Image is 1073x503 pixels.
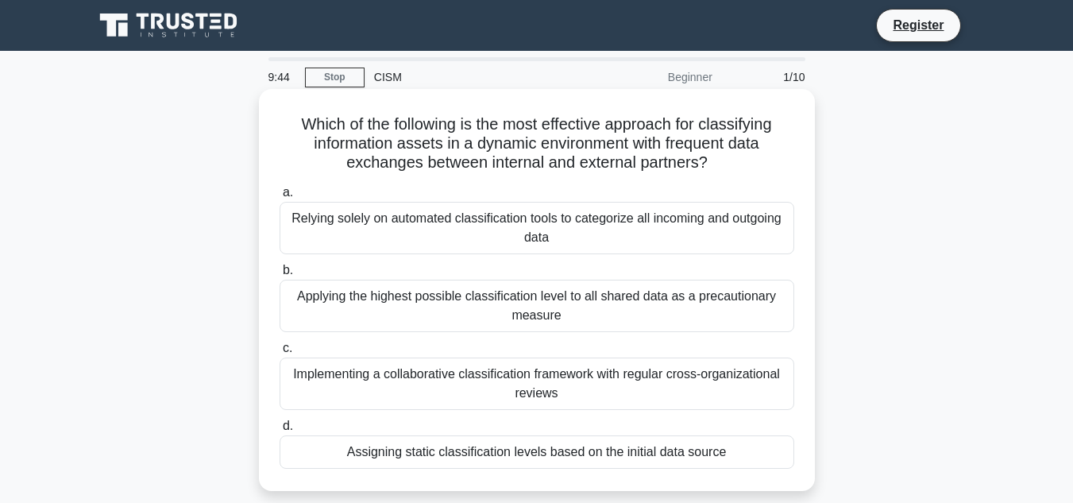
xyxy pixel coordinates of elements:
[283,341,292,354] span: c.
[283,419,293,432] span: d.
[283,263,293,277] span: b.
[883,15,953,35] a: Register
[280,280,794,332] div: Applying the highest possible classification level to all shared data as a precautionary measure
[280,358,794,410] div: Implementing a collaborative classification framework with regular cross-organizational reviews
[722,61,815,93] div: 1/10
[280,435,794,469] div: Assigning static classification levels based on the initial data source
[365,61,583,93] div: CISM
[280,202,794,254] div: Relying solely on automated classification tools to categorize all incoming and outgoing data
[583,61,722,93] div: Beginner
[278,114,796,173] h5: Which of the following is the most effective approach for classifying information assets in a dyn...
[259,61,305,93] div: 9:44
[283,185,293,199] span: a.
[305,68,365,87] a: Stop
